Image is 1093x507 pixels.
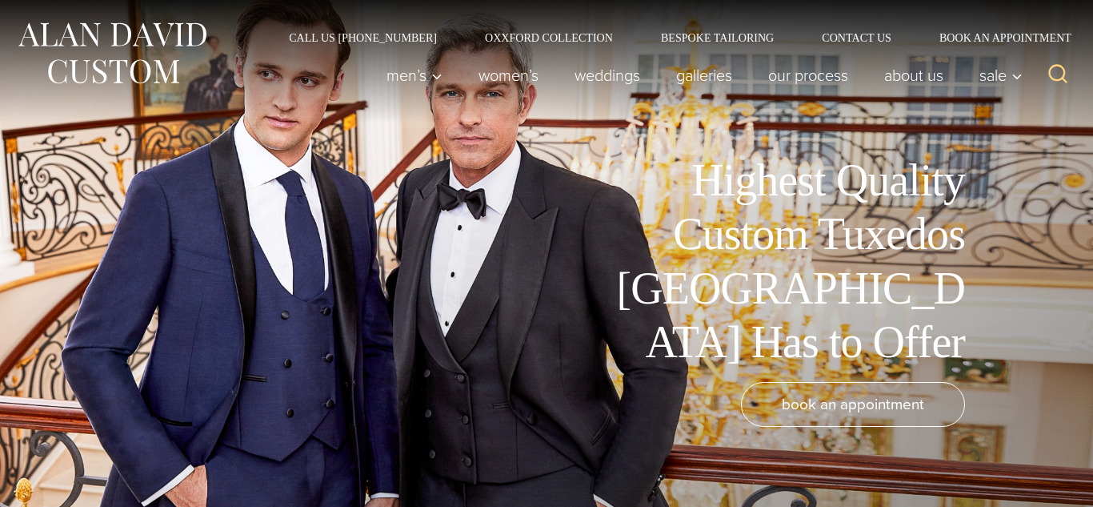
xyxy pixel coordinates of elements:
a: Call Us [PHONE_NUMBER] [265,32,461,43]
span: book an appointment [782,392,924,416]
a: Bespoke Tailoring [637,32,798,43]
img: Alan David Custom [16,18,208,89]
button: View Search Form [1039,56,1077,95]
a: Our Process [751,59,867,91]
a: About Us [867,59,962,91]
a: weddings [557,59,659,91]
span: Men’s [386,67,442,83]
a: book an appointment [741,382,965,427]
a: Women’s [461,59,557,91]
nav: Secondary Navigation [265,32,1077,43]
nav: Primary Navigation [369,59,1031,91]
a: Oxxford Collection [461,32,637,43]
span: Sale [979,67,1023,83]
a: Contact Us [798,32,915,43]
a: Galleries [659,59,751,91]
a: Book an Appointment [915,32,1077,43]
h1: Highest Quality Custom Tuxedos [GEOGRAPHIC_DATA] Has to Offer [605,154,965,369]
